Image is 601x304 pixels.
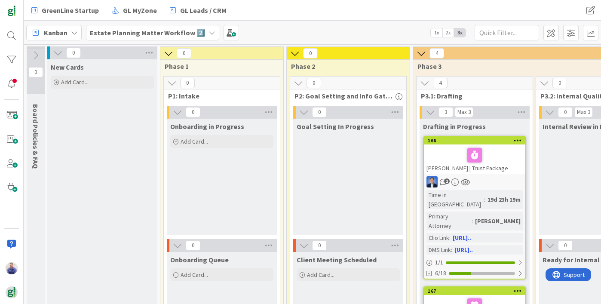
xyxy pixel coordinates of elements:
span: P3.1: Drafting [421,92,522,100]
span: Goal Setting In Progress [297,122,374,131]
div: DP [424,176,525,187]
span: Kanban [44,28,67,38]
span: Phase 1 [165,62,273,71]
span: 0 [552,78,567,88]
div: 19d 23h 19m [485,195,523,204]
span: 0 [303,48,318,58]
div: 1/1 [424,257,525,268]
span: 0 [177,48,191,58]
div: DMS Link [426,245,451,255]
span: 4 [429,48,444,58]
span: GL Leads / CRM [180,5,227,15]
input: Quick Filter... [475,25,539,40]
div: Clio Link [426,233,449,243]
a: GL MyZone [107,3,162,18]
span: : [484,195,485,204]
span: Add Card... [181,271,208,279]
span: Phase 2 [291,62,399,71]
span: 0 [558,240,573,251]
div: 167 [424,287,525,295]
a: [URL].. [453,234,471,242]
span: 0 [312,240,327,251]
span: GreenLine Startup [42,5,99,15]
span: 0 [307,78,321,88]
img: avatar [6,286,18,298]
span: 0 [66,48,81,58]
img: Visit kanbanzone.com [6,6,18,18]
a: 166[PERSON_NAME] | Trust PackageDPTime in [GEOGRAPHIC_DATA]:19d 23h 19mPrimary Attorney:[PERSON_N... [423,136,526,279]
div: [PERSON_NAME] | Trust Package [424,144,525,174]
img: DP [426,176,438,187]
b: Estate Planning Matter Workflow 2️⃣ [90,28,205,37]
span: Client Meeting Scheduled [297,255,377,264]
span: Onboarding Queue [170,255,229,264]
div: 166 [428,138,525,144]
div: 166[PERSON_NAME] | Trust Package [424,137,525,174]
span: 0 [28,67,43,77]
span: Drafting in Progress [423,122,486,131]
a: GL Leads / CRM [165,3,232,18]
span: Add Card... [181,138,208,145]
div: 166 [424,137,525,144]
span: 0 [186,240,200,251]
span: 2 [444,178,450,184]
span: 2x [442,28,454,37]
span: P1: Intake [168,92,269,100]
span: 6/18 [435,269,446,278]
span: Onboarding in Progress [170,122,244,131]
span: Add Card... [307,271,334,279]
div: Max 3 [577,110,590,114]
div: Time in [GEOGRAPHIC_DATA] [426,190,484,209]
span: P2: Goal Setting and Info Gathering [294,92,396,100]
div: 167 [428,288,525,294]
span: 1x [431,28,442,37]
span: GL MyZone [123,5,157,15]
span: Board Policies & FAQ [31,104,40,169]
img: JG [6,262,18,274]
span: Support [18,1,39,12]
div: Primary Attorney [426,212,472,230]
div: [PERSON_NAME] [473,216,523,226]
span: 0 [558,107,573,117]
a: [URL].. [454,246,473,254]
span: : [449,233,451,243]
a: GreenLine Startup [26,3,104,18]
span: 0 [186,107,200,117]
div: Max 3 [457,110,471,114]
span: : [451,245,452,255]
span: New Cards [51,63,84,71]
span: 4 [433,78,448,88]
span: 1 / 1 [435,258,443,267]
span: 0 [312,107,327,117]
span: 3x [454,28,466,37]
span: 0 [180,78,195,88]
span: 3 [438,107,453,117]
span: : [472,216,473,226]
span: Add Card... [61,78,89,86]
